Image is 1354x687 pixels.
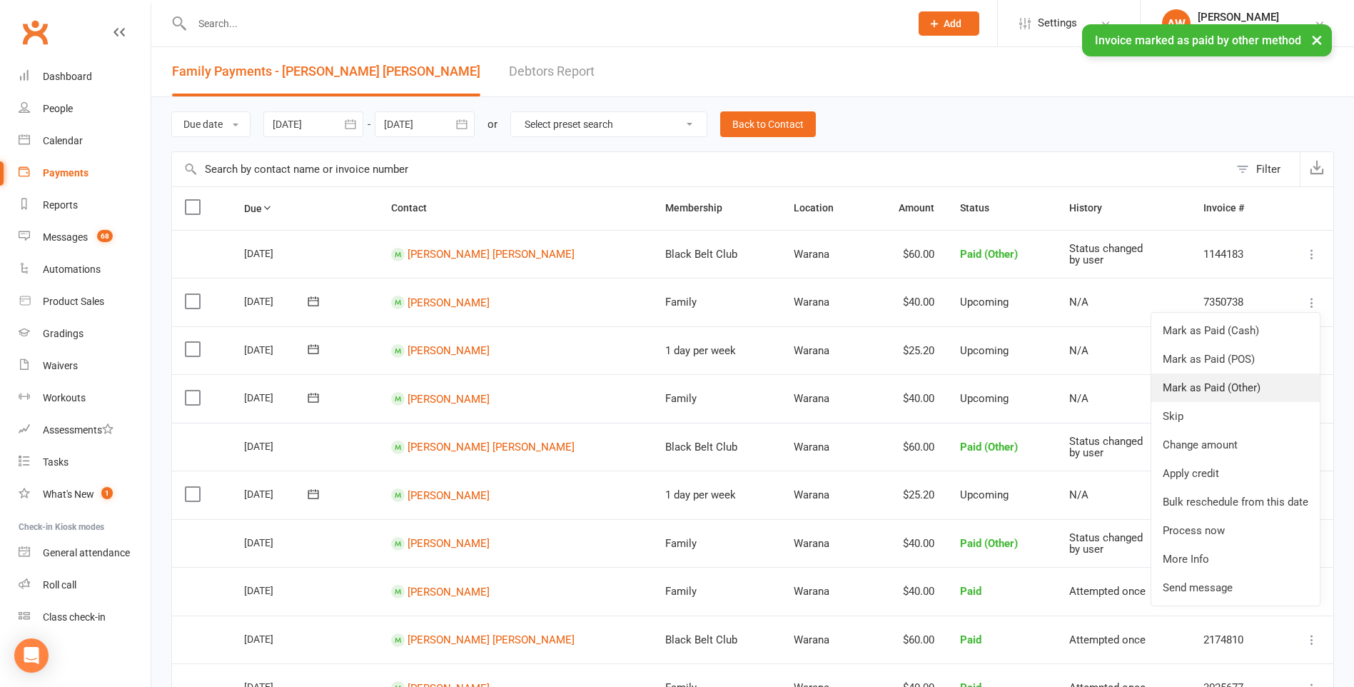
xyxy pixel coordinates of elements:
[960,344,1009,357] span: Upcoming
[244,435,310,457] div: [DATE]
[960,537,1018,550] span: Paid (Other)
[244,579,310,601] div: [DATE]
[781,567,867,616] td: Warana
[244,386,310,408] div: [DATE]
[244,242,310,264] div: [DATE]
[665,248,737,261] span: Black Belt Club
[1256,161,1280,178] div: Filter
[1151,488,1320,516] a: Bulk reschedule from this date
[1151,431,1320,459] a: Change amount
[1191,230,1278,279] td: 1144183
[1151,373,1320,402] a: Mark as Paid (Other)
[43,167,89,179] div: Payments
[244,531,310,553] div: [DATE]
[652,187,780,229] th: Membership
[665,392,697,405] span: Family
[487,116,497,133] div: or
[509,47,595,96] a: Debtors Report
[1191,278,1278,326] td: 7350738
[408,537,490,550] a: [PERSON_NAME]
[1069,435,1143,460] span: Status changed by user
[408,296,490,309] a: [PERSON_NAME]
[43,547,130,558] div: General attendance
[19,157,151,189] a: Payments
[867,423,947,471] td: $60.00
[867,187,947,229] th: Amount
[1151,459,1320,488] a: Apply credit
[1229,152,1300,186] button: Filter
[1151,516,1320,545] a: Process now
[1069,531,1143,556] span: Status changed by user
[408,488,490,501] a: [PERSON_NAME]
[1304,24,1330,55] button: ×
[244,290,310,312] div: [DATE]
[947,187,1056,229] th: Status
[408,441,575,453] a: [PERSON_NAME] [PERSON_NAME]
[1198,24,1300,36] div: South east self defence
[19,221,151,254] a: Messages 68
[43,264,101,275] div: Automations
[19,318,151,350] a: Gradings
[408,248,575,261] a: [PERSON_NAME] [PERSON_NAME]
[172,47,480,96] button: Family Payments - [PERSON_NAME] [PERSON_NAME]
[43,103,73,114] div: People
[781,471,867,519] td: Warana
[1198,11,1300,24] div: [PERSON_NAME]
[1151,573,1320,602] a: Send message
[43,71,92,82] div: Dashboard
[960,488,1009,501] span: Upcoming
[172,64,480,79] span: Family Payments - [PERSON_NAME] [PERSON_NAME]
[1069,488,1088,501] span: N/A
[960,633,981,646] span: Paid
[1069,585,1146,598] span: Attempted once
[43,360,78,371] div: Waivers
[867,567,947,616] td: $40.00
[665,296,697,309] span: Family
[19,286,151,318] a: Product Sales
[867,519,947,568] td: $40.00
[19,601,151,633] a: Class kiosk mode
[960,392,1009,405] span: Upcoming
[781,278,867,326] td: Warana
[43,328,84,339] div: Gradings
[43,456,69,468] div: Tasks
[43,392,86,403] div: Workouts
[244,628,310,650] div: [DATE]
[1191,616,1278,664] td: 2174810
[1069,633,1146,646] span: Attempted once
[19,125,151,157] a: Calendar
[172,152,1229,186] input: Search by contact name or invoice number
[408,633,575,646] a: [PERSON_NAME] [PERSON_NAME]
[101,487,113,499] span: 1
[97,230,113,242] span: 68
[408,585,490,598] a: [PERSON_NAME]
[19,189,151,221] a: Reports
[43,424,113,436] div: Assessments
[960,441,1018,453] span: Paid (Other)
[720,111,816,137] a: Back to Contact
[19,478,151,511] a: What's New1
[231,187,379,229] th: Due
[19,254,151,286] a: Automations
[781,519,867,568] td: Warana
[1191,187,1278,229] th: Invoice #
[1069,392,1088,405] span: N/A
[944,18,961,29] span: Add
[665,488,736,501] span: 1 day per week
[781,616,867,664] td: Warana
[867,374,947,423] td: $40.00
[378,187,652,229] th: Contact
[244,339,310,361] div: [DATE]
[1069,296,1088,309] span: N/A
[867,616,947,664] td: $60.00
[19,382,151,414] a: Workouts
[665,633,737,646] span: Black Belt Club
[244,483,310,505] div: [DATE]
[960,296,1009,309] span: Upcoming
[1069,242,1143,267] span: Status changed by user
[19,61,151,93] a: Dashboard
[43,135,83,146] div: Calendar
[1151,316,1320,345] a: Mark as Paid (Cash)
[919,11,979,36] button: Add
[1151,345,1320,373] a: Mark as Paid (POS)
